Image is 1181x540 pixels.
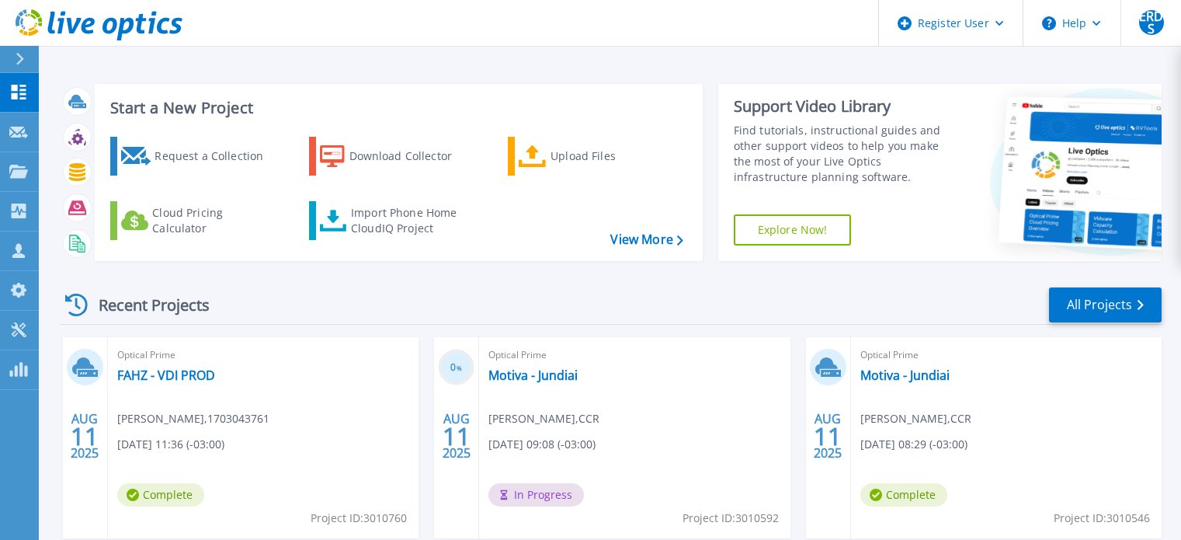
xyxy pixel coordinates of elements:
div: Import Phone Home CloudIQ Project [351,205,472,236]
span: Optical Prime [488,347,780,364]
a: All Projects [1049,287,1162,322]
span: % [457,364,462,372]
span: Optical Prime [117,347,409,364]
span: [DATE] 08:29 (-03:00) [860,436,967,453]
div: Recent Projects [60,286,231,324]
a: View More [610,232,683,247]
div: Support Video Library [734,96,957,117]
span: [DATE] 09:08 (-03:00) [488,436,596,453]
span: Complete [117,483,204,507]
a: FAHZ - VDI PROD [117,368,215,383]
div: AUG 2025 [813,408,842,465]
div: Download Collector [349,141,474,172]
span: Project ID: 3010592 [683,510,779,527]
span: [PERSON_NAME] , CCR [488,410,599,427]
div: AUG 2025 [70,408,99,465]
h3: 0 [438,359,474,377]
div: Cloud Pricing Calculator [152,205,276,236]
span: [PERSON_NAME] , 1703043761 [117,410,269,427]
span: In Progress [488,483,584,507]
span: ERDS [1139,10,1164,35]
div: Find tutorials, instructional guides and other support videos to help you make the most of your L... [734,123,957,185]
a: Upload Files [508,137,681,176]
span: 11 [814,430,842,443]
span: 11 [443,430,471,443]
span: [DATE] 11:36 (-03:00) [117,436,224,453]
a: Cloud Pricing Calculator [110,201,283,240]
div: AUG 2025 [442,408,471,465]
span: Project ID: 3010760 [311,510,407,527]
div: Request a Collection [155,141,279,172]
span: Project ID: 3010546 [1054,510,1150,527]
h3: Start a New Project [110,99,683,117]
a: Motiva - Jundiai [860,368,950,383]
span: 11 [71,430,99,443]
span: Complete [860,483,947,507]
div: Upload Files [551,141,675,172]
a: Motiva - Jundiai [488,368,578,383]
a: Download Collector [309,137,482,176]
span: [PERSON_NAME] , CCR [860,410,971,427]
a: Request a Collection [110,137,283,176]
span: Optical Prime [860,347,1152,364]
a: Explore Now! [734,214,852,246]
